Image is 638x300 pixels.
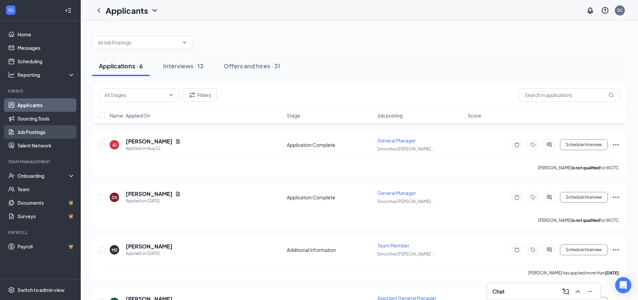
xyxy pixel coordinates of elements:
[224,62,280,70] div: Offers and hires · 31
[562,288,570,296] svg: ComposeMessage
[17,71,75,78] div: Reporting
[17,55,75,68] a: Scheduling
[492,288,504,295] h3: Chat
[17,139,75,152] a: Talent Network
[163,62,203,70] div: Interviews · 13
[17,112,75,125] a: Sourcing Tools
[17,209,75,223] a: SurveysCrown
[560,286,571,297] button: ComposeMessage
[17,240,75,253] a: PayrollCrown
[545,195,553,200] svg: ActiveChat
[8,71,15,78] svg: Analysis
[377,252,435,257] span: Smoothie [PERSON_NAME] ...
[468,112,481,119] span: Score
[538,165,620,171] p: [PERSON_NAME] for WOTC.
[612,246,620,254] svg: Ellipses
[377,137,416,143] span: General Manager
[545,247,553,253] svg: ActiveChat
[586,288,594,296] svg: Minimize
[615,277,631,293] div: Open Intercom Messenger
[17,182,75,196] a: Team
[126,190,173,198] h5: [PERSON_NAME]
[377,112,403,119] span: Job posting
[112,247,117,253] div: MZ
[560,139,608,150] button: Schedule Interview
[287,246,373,253] div: Additional Information
[7,7,14,13] svg: WorkstreamLogo
[612,141,620,149] svg: Ellipses
[586,6,594,14] svg: Notifications
[572,218,600,223] b: is not qualified
[126,250,173,257] div: Applied on [DATE]
[17,196,75,209] a: DocumentsCrown
[8,172,15,179] svg: UserCheck
[572,165,600,170] b: is not qualified
[513,247,521,253] svg: Note
[175,191,181,197] svg: Document
[99,62,143,70] div: Applications · 6
[612,193,620,201] svg: Ellipses
[175,139,181,144] svg: Document
[287,112,300,119] span: Stage
[17,172,69,179] div: Onboarding
[8,88,74,94] div: Hiring
[377,146,435,152] span: Smoothie [PERSON_NAME] ...
[529,247,537,253] svg: Tag
[585,286,595,297] button: Minimize
[17,41,75,55] a: Messages
[8,230,74,235] div: Payroll
[617,7,623,13] div: SC
[188,91,196,99] svg: Filter
[65,7,72,14] svg: Collapse
[126,138,173,145] h5: [PERSON_NAME]
[112,142,117,148] div: AJ
[528,270,620,276] p: [PERSON_NAME] has applied more than .
[601,6,609,14] svg: QuestionInfo
[106,5,148,16] h1: Applicants
[519,88,620,102] input: Search in applications
[168,92,174,98] svg: ChevronDown
[513,142,521,147] svg: Note
[529,195,537,200] svg: Tag
[17,287,65,293] div: Switch to admin view
[126,243,173,250] h5: [PERSON_NAME]
[17,125,75,139] a: Job Postings
[605,270,619,275] b: [DATE]
[17,28,75,41] a: Home
[105,91,166,99] input: All Stages
[545,142,553,147] svg: ActiveChat
[126,198,181,204] div: Applied on [DATE]
[182,40,187,45] svg: ChevronDown
[95,6,103,14] svg: ChevronLeft
[574,288,582,296] svg: ChevronUp
[377,190,416,196] span: General Manager
[182,88,217,102] button: Filter Filters
[538,218,620,223] p: [PERSON_NAME] for WOTC.
[560,244,608,255] button: Schedule Interview
[572,286,583,297] button: ChevronUp
[529,142,537,147] svg: Tag
[287,194,373,201] div: Application Complete
[126,145,181,152] div: Applied on Aug 12
[8,287,15,293] svg: Settings
[287,141,373,148] div: Application Complete
[377,199,435,204] span: Smoothie [PERSON_NAME] ...
[560,192,608,203] button: Schedule Interview
[377,242,409,248] span: Team Member
[151,6,159,14] svg: ChevronDown
[112,195,117,200] div: DS
[17,98,75,112] a: Applicants
[8,159,74,165] div: Team Management
[608,92,614,98] svg: MagnifyingGlass
[98,39,179,46] input: All Job Postings
[513,195,521,200] svg: Note
[110,112,150,119] span: Name · Applied On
